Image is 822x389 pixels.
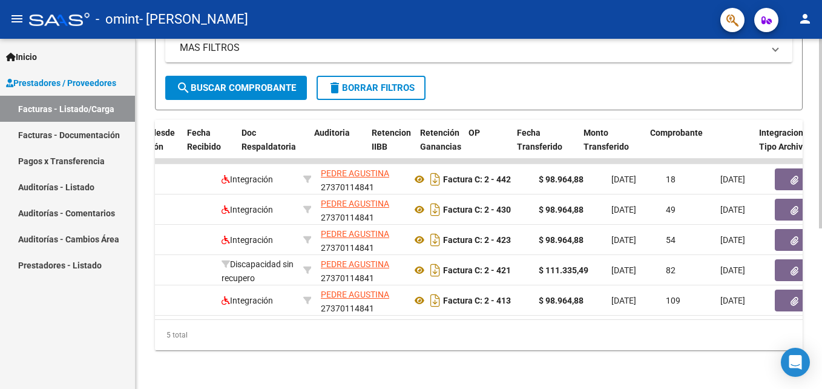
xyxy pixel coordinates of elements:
[222,296,273,305] span: Integración
[427,291,443,310] i: Descargar documento
[443,175,511,184] strong: Factura C: 2 - 442
[798,12,812,26] mat-icon: person
[720,235,745,245] span: [DATE]
[321,290,389,299] span: PEDRE AGUSTINA
[720,265,745,275] span: [DATE]
[372,128,411,151] span: Retencion IIBB
[180,41,763,55] mat-panel-title: MAS FILTROS
[464,120,512,173] datatable-header-cell: OP
[321,227,402,253] div: 27370114841
[176,81,191,95] mat-icon: search
[754,120,821,173] datatable-header-cell: Integracion Tipo Archivo
[443,296,511,305] strong: Factura C: 2 - 413
[584,128,629,151] span: Monto Transferido
[327,81,342,95] mat-icon: delete
[314,128,350,138] span: Auditoria
[759,128,807,151] span: Integracion Tipo Archivo
[611,296,636,305] span: [DATE]
[427,230,443,250] i: Descargar documento
[222,259,294,283] span: Discapacidad sin recupero
[539,296,584,305] strong: $ 98.964,88
[309,120,367,173] datatable-header-cell: Auditoria
[187,128,221,151] span: Fecha Recibido
[321,229,389,239] span: PEDRE AGUSTINA
[650,128,703,138] span: Comprobante
[666,175,676,184] span: 18
[666,265,676,275] span: 82
[443,205,511,214] strong: Factura C: 2 - 430
[222,235,273,245] span: Integración
[611,205,636,214] span: [DATE]
[469,128,480,138] span: OP
[443,265,511,275] strong: Factura C: 2 - 421
[6,76,116,90] span: Prestadores / Proveedores
[237,120,309,173] datatable-header-cell: Doc Respaldatoria
[367,120,415,173] datatable-header-cell: Retencion IIBB
[222,175,273,184] span: Integración
[321,197,402,222] div: 27370114841
[321,167,402,192] div: 27370114841
[427,261,443,280] i: Descargar documento
[139,6,248,33] span: - [PERSON_NAME]
[321,168,389,178] span: PEDRE AGUSTINA
[321,288,402,313] div: 27370114841
[579,120,645,173] datatable-header-cell: Monto Transferido
[242,128,296,151] span: Doc Respaldatoria
[321,258,402,283] div: 27370114841
[720,296,745,305] span: [DATE]
[720,205,745,214] span: [DATE]
[165,76,307,100] button: Buscar Comprobante
[611,235,636,245] span: [DATE]
[512,120,579,173] datatable-header-cell: Fecha Transferido
[155,320,803,350] div: 5 total
[666,235,676,245] span: 54
[666,205,676,214] span: 49
[539,205,584,214] strong: $ 98.964,88
[321,199,389,208] span: PEDRE AGUSTINA
[611,265,636,275] span: [DATE]
[420,128,461,151] span: Retención Ganancias
[182,120,237,173] datatable-header-cell: Fecha Recibido
[176,82,296,93] span: Buscar Comprobante
[539,235,584,245] strong: $ 98.964,88
[415,120,464,173] datatable-header-cell: Retención Ganancias
[6,50,37,64] span: Inicio
[539,265,588,275] strong: $ 111.335,49
[781,348,810,377] div: Open Intercom Messenger
[427,170,443,189] i: Descargar documento
[327,82,415,93] span: Borrar Filtros
[165,33,792,62] mat-expansion-panel-header: MAS FILTROS
[611,175,636,184] span: [DATE]
[128,120,182,173] datatable-header-cell: Días desde Emisión
[720,175,745,184] span: [DATE]
[10,12,24,26] mat-icon: menu
[645,120,754,173] datatable-header-cell: Comprobante
[222,205,273,214] span: Integración
[666,296,680,305] span: 109
[427,200,443,219] i: Descargar documento
[321,259,389,269] span: PEDRE AGUSTINA
[517,128,562,151] span: Fecha Transferido
[317,76,426,100] button: Borrar Filtros
[96,6,139,33] span: - omint
[539,175,584,184] strong: $ 98.964,88
[443,235,511,245] strong: Factura C: 2 - 423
